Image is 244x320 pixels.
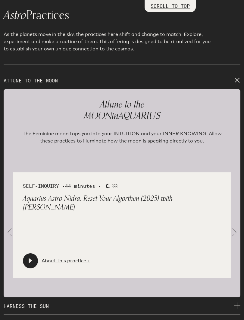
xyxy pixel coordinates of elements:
p: ATTUNE TO THE MOON [4,72,240,89]
p: The Feminine moon taps you into your INTUITION and your INNER KNOWING. Allow these practices to i... [16,130,228,160]
a: About this practice + [42,257,90,264]
div: SELF-INQUIRY • [23,182,221,190]
p: MOON AQUARIUS [13,99,231,128]
p: As the planets move in the sky, the practices here shift and change to match. Explore, experiment... [4,21,214,53]
span: Attune to the [100,97,144,112]
p: SCROLL TO TOP [151,2,190,10]
p: Aquarius Astro Nidra: Reset Your Algorthim (2025) with [PERSON_NAME] [23,194,221,212]
h1: Practices [4,9,240,21]
span: Astro [4,5,26,25]
span: 44 minutes • [65,183,101,189]
p: HARNESS THE SUN [4,298,240,315]
span: in [112,108,118,124]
